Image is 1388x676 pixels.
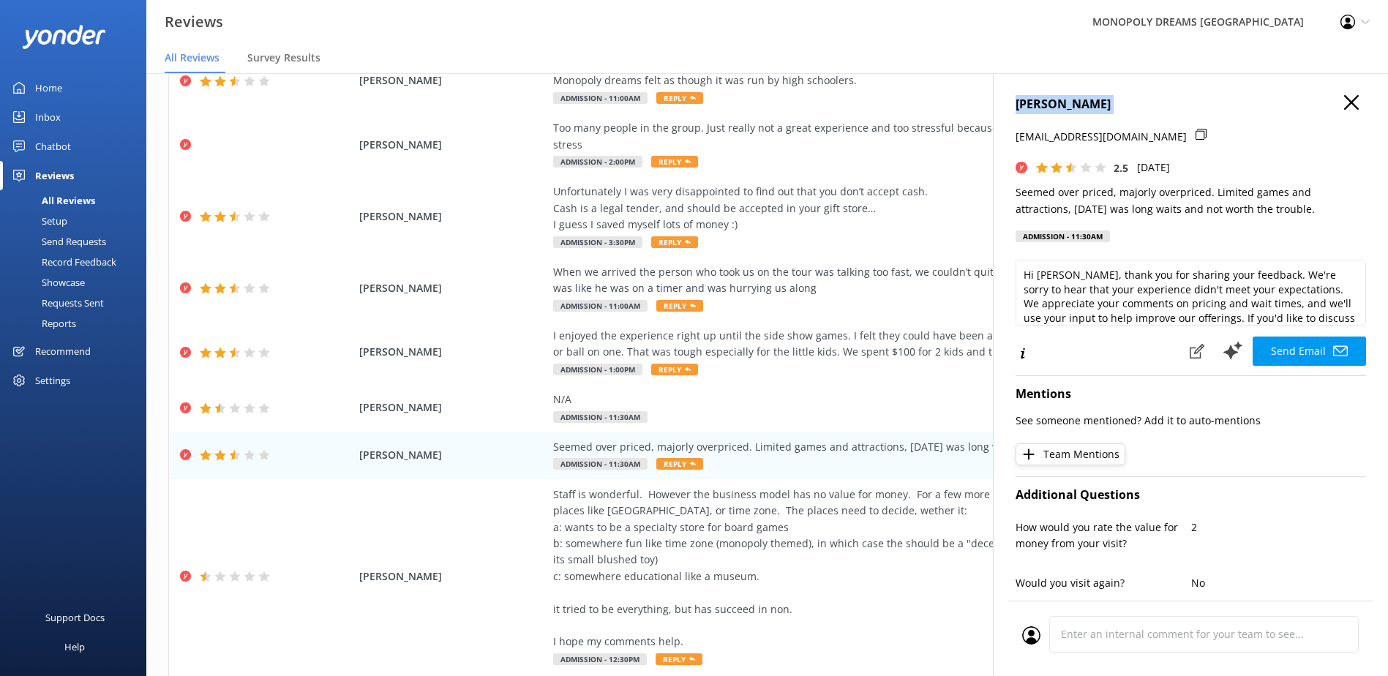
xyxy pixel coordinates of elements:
span: Admission - 3:30pm [553,236,642,248]
div: Staff is wonderful. However the business model has no value for money. For a few more dollars we ... [553,487,1219,650]
div: Requests Sent [9,293,104,313]
a: Showcase [9,272,146,293]
span: [PERSON_NAME] [359,568,546,585]
div: Unfortunately I was very disappointed to find out that you don’t accept cash. Cash is a legal ten... [553,184,1219,233]
div: Inbox [35,102,61,132]
h4: [PERSON_NAME] [1016,95,1366,114]
span: Reply [656,458,703,470]
div: Setup [9,211,67,231]
span: Admission - 11:00am [553,92,648,104]
div: Support Docs [45,603,105,632]
h4: Additional Questions [1016,486,1366,505]
div: Reviews [35,161,74,190]
div: Reports [9,313,76,334]
div: Settings [35,366,70,395]
a: Send Requests [9,231,146,252]
span: Reply [656,92,703,104]
button: Send Email [1253,337,1366,366]
div: All Reviews [9,190,95,211]
button: Team Mentions [1016,443,1125,465]
a: Requests Sent [9,293,146,313]
div: Seemed over priced, majorly overpriced. Limited games and attractions, [DATE] was long waits and ... [553,439,1219,455]
p: [EMAIL_ADDRESS][DOMAIN_NAME] [1016,129,1187,145]
div: Help [64,632,85,661]
h3: Reviews [165,10,223,34]
h4: Mentions [1016,385,1366,404]
span: Admission - 11:00am [553,300,648,312]
div: Home [35,73,62,102]
span: [PERSON_NAME] [359,447,546,463]
a: Record Feedback [9,252,146,272]
span: [PERSON_NAME] [359,137,546,153]
div: N/A [553,391,1219,408]
span: Reply [651,364,698,375]
p: How would you rate the value for money from your visit? [1016,519,1191,552]
span: [PERSON_NAME] [359,399,546,416]
p: See someone mentioned? Add it to auto-mentions [1016,413,1366,429]
div: When we arrived the person who took us on the tour was talking too fast, we couldn’t quite unders... [553,264,1219,297]
p: [DATE] [1137,159,1170,176]
span: [PERSON_NAME] [359,72,546,89]
img: yonder-white-logo.png [22,25,106,49]
div: Send Requests [9,231,106,252]
div: Record Feedback [9,252,116,272]
button: Close [1344,95,1359,111]
span: [PERSON_NAME] [359,344,546,360]
div: Too many people in the group. Just really not a great experience and too stressful because of thi... [553,120,1219,153]
span: Admission - 12:30pm [553,653,647,665]
span: Reply [651,236,698,248]
a: Setup [9,211,146,231]
a: All Reviews [9,190,146,211]
span: Admission - 11:30am [553,411,648,423]
textarea: Hi [PERSON_NAME], thank you for sharing your feedback. We're sorry to hear that your experience d... [1016,260,1366,326]
p: Seemed over priced, majorly overpriced. Limited games and attractions, [DATE] was long waits and ... [1016,184,1366,217]
p: Would you visit again? [1016,575,1191,591]
span: Reply [656,300,703,312]
img: user_profile.svg [1022,626,1040,645]
span: 2.5 [1114,161,1128,175]
div: I enjoyed the experience right up until the side show games. I felt they could have been a prize ... [553,328,1219,361]
div: Chatbot [35,132,71,161]
span: All Reviews [165,50,220,65]
div: Recommend [35,337,91,366]
a: Reports [9,313,146,334]
span: Reply [656,653,702,665]
span: Admission - 2:00pm [553,156,642,168]
span: Admission - 1:00pm [553,364,642,375]
div: Showcase [9,272,85,293]
p: 2 [1191,519,1367,536]
span: [PERSON_NAME] [359,209,546,225]
span: Survey Results [247,50,320,65]
p: No [1191,575,1367,591]
span: Reply [651,156,698,168]
span: Admission - 11:30am [553,458,648,470]
div: Admission - 11:30am [1016,230,1110,242]
span: [PERSON_NAME] [359,280,546,296]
